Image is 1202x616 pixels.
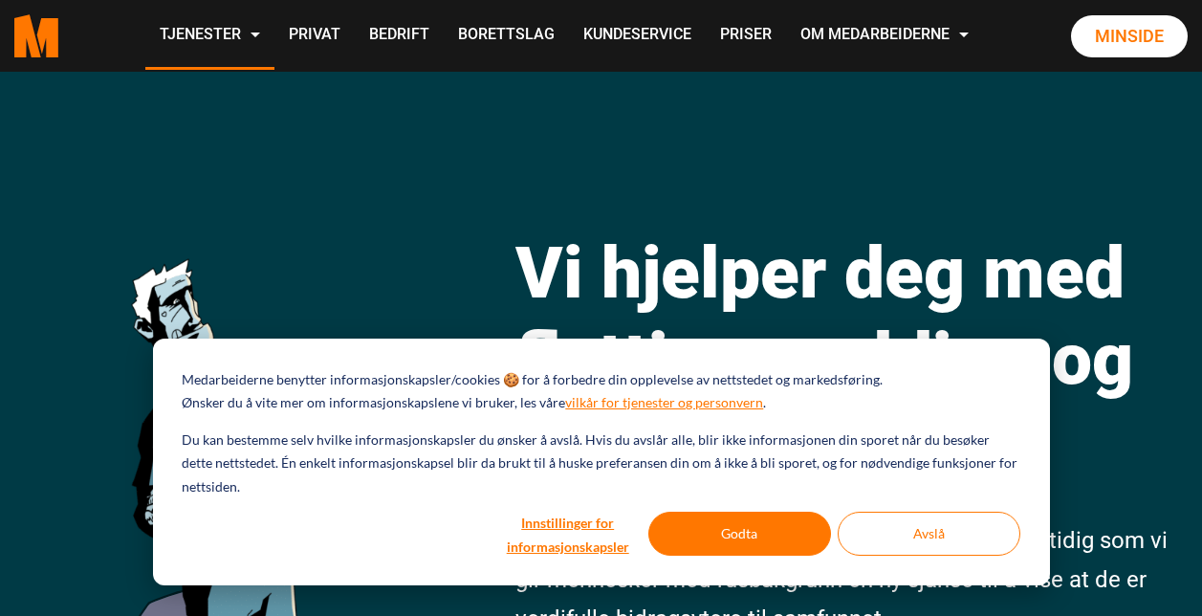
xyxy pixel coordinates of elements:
a: Priser [706,2,786,70]
p: Medarbeiderne benytter informasjonskapsler/cookies 🍪 for å forbedre din opplevelse av nettstedet ... [182,368,883,392]
div: Cookie banner [153,339,1050,585]
button: Innstillinger for informasjonskapsler [494,512,642,556]
a: vilkår for tjenester og personvern [565,391,763,415]
h1: Vi hjelper deg med flytting, rydding og avfallskjøring [515,230,1188,488]
p: Ønsker du å vite mer om informasjonskapslene vi bruker, les våre . [182,391,766,415]
button: Godta [648,512,831,556]
a: Tjenester [145,2,274,70]
p: Du kan bestemme selv hvilke informasjonskapsler du ønsker å avslå. Hvis du avslår alle, blir ikke... [182,429,1019,499]
a: Minside [1071,15,1188,57]
a: Om Medarbeiderne [786,2,983,70]
a: Bedrift [355,2,444,70]
a: Borettslag [444,2,569,70]
a: Kundeservice [569,2,706,70]
a: Privat [274,2,355,70]
button: Avslå [838,512,1020,556]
